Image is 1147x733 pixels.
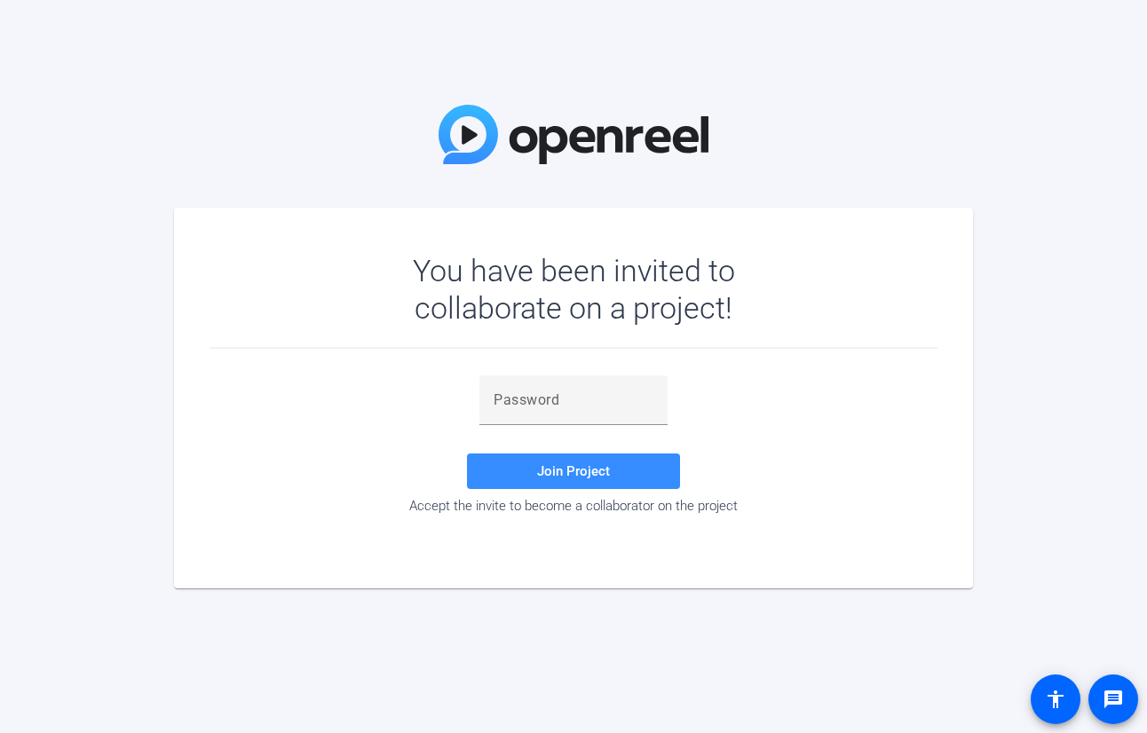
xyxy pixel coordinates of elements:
[537,463,610,479] span: Join Project
[439,105,708,164] img: OpenReel Logo
[1045,689,1066,710] mat-icon: accessibility
[494,390,653,411] input: Password
[1103,689,1124,710] mat-icon: message
[467,453,680,489] button: Join Project
[361,252,787,327] div: You have been invited to collaborate on a project!
[210,498,937,514] div: Accept the invite to become a collaborator on the project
